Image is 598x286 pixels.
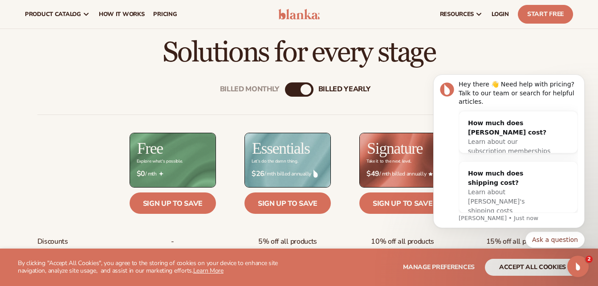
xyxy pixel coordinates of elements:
span: 2 [586,256,593,263]
div: billed Yearly [318,85,370,94]
span: How It Works [99,11,145,18]
img: Signature_BG_eeb718c8-65ac-49e3-a4e5-327c6aa73146.jpg [360,133,445,187]
a: Sign up to save [244,192,331,214]
iframe: Intercom notifications message [420,70,598,262]
a: Start Free [518,5,573,24]
strong: $26 [252,170,264,178]
strong: $49 [366,170,379,178]
h2: Essentials [252,140,310,156]
span: Manage preferences [403,263,475,271]
h2: Solutions for every stage [25,38,573,68]
a: Sign up to save [359,192,446,214]
div: Explore what's possible. [137,159,183,164]
span: pricing [153,11,177,18]
img: Essentials_BG_9050f826-5aa9-47d9-a362-757b82c62641.jpg [245,133,330,187]
img: Free_Icon_bb6e7c7e-73f8-44bd-8ed0-223ea0fc522e.png [159,172,163,176]
div: Billed Monthly [220,85,280,94]
img: free_bg.png [130,133,216,187]
h2: Free [137,140,163,156]
span: Discounts [37,233,68,250]
span: / mth [137,170,209,178]
span: / mth billed annually [366,170,439,178]
span: / mth billed annually [252,170,324,178]
span: - [171,233,174,250]
span: 5% off all products [258,233,317,250]
button: Manage preferences [403,259,475,276]
h2: Signature [367,140,423,156]
img: logo [278,9,320,20]
span: LOGIN [492,11,509,18]
span: 10% off all products [371,233,434,250]
p: By clicking "Accept All Cookies", you agree to the storing of cookies on your device to enhance s... [18,260,294,275]
iframe: Intercom live chat [567,256,589,277]
span: product catalog [25,11,81,18]
a: Learn More [193,266,224,275]
a: Sign up to save [130,192,216,214]
button: accept all cookies [485,259,580,276]
div: Take it to the next level. [366,159,411,164]
span: resources [440,11,474,18]
strong: $0 [137,170,145,178]
div: Let’s do the damn thing. [252,159,298,164]
img: drop.png [313,170,318,178]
